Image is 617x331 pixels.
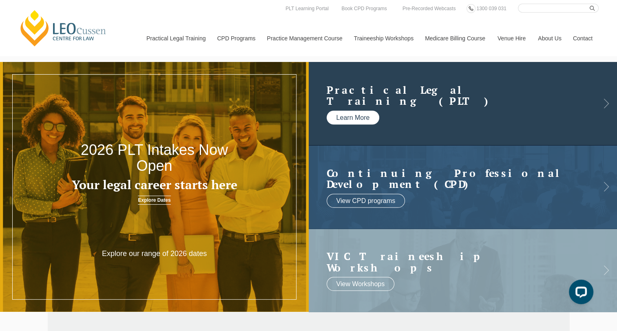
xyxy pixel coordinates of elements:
[327,167,583,190] h2: Continuing Professional Development (CPD)
[327,251,583,273] a: VIC Traineeship Workshops
[62,178,247,192] h3: Your legal career starts here
[400,4,458,13] a: Pre-Recorded Webcasts
[138,196,170,205] a: Explore Dates
[261,21,348,56] a: Practice Management Course
[339,4,389,13] a: Book CPD Programs
[327,277,395,291] a: View Workshops
[567,21,599,56] a: Contact
[562,276,597,311] iframe: LiveChat chat widget
[348,21,419,56] a: Traineeship Workshops
[327,84,583,106] h2: Practical Legal Training (PLT)
[211,21,261,56] a: CPD Programs
[327,167,583,190] a: Continuing ProfessionalDevelopment (CPD)
[532,21,567,56] a: About Us
[327,194,405,207] a: View CPD programs
[476,6,506,11] span: 1300 039 031
[474,4,508,13] a: 1300 039 031
[419,21,491,56] a: Medicare Billing Course
[93,249,216,258] p: Explore our range of 2026 dates
[62,142,247,174] h2: 2026 PLT Intakes Now Open
[491,21,532,56] a: Venue Hire
[283,4,331,13] a: PLT Learning Portal
[140,21,211,56] a: Practical Legal Training
[18,9,108,47] a: [PERSON_NAME] Centre for Law
[327,84,583,106] a: Practical LegalTraining (PLT)
[327,110,380,124] a: Learn More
